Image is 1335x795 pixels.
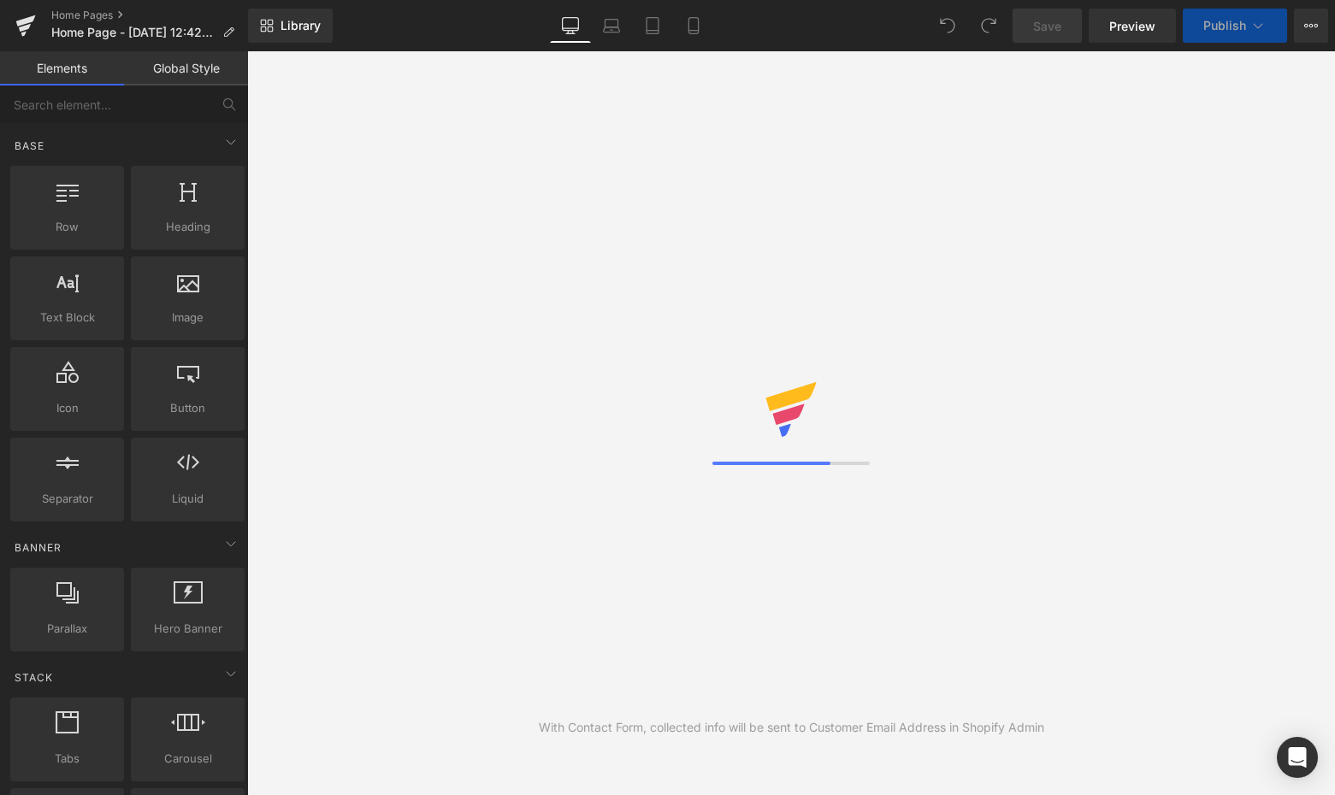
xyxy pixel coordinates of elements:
div: With Contact Form, collected info will be sent to Customer Email Address in Shopify Admin [539,718,1044,737]
a: Desktop [550,9,591,43]
span: Library [281,18,321,33]
span: Icon [15,399,119,417]
a: Laptop [591,9,632,43]
span: Publish [1203,19,1246,32]
span: Hero Banner [136,620,239,638]
span: Base [13,138,46,154]
a: New Library [248,9,333,43]
span: Parallax [15,620,119,638]
a: Mobile [673,9,714,43]
button: More [1294,9,1328,43]
a: Tablet [632,9,673,43]
span: Home Page - [DATE] 12:42:58 [51,26,216,39]
span: Stack [13,669,55,686]
span: Separator [15,490,119,508]
span: Heading [136,218,239,236]
span: Banner [13,539,63,556]
button: Publish [1183,9,1287,43]
a: Home Pages [51,9,248,22]
span: Preview [1109,17,1155,35]
span: Liquid [136,490,239,508]
span: Button [136,399,239,417]
div: Open Intercom Messenger [1277,737,1318,778]
a: Global Style [124,51,248,85]
a: Preview [1089,9,1176,43]
span: Row [15,218,119,236]
button: Redo [972,9,1006,43]
span: Tabs [15,750,119,768]
span: Save [1033,17,1061,35]
span: Image [136,309,239,327]
span: Carousel [136,750,239,768]
span: Text Block [15,309,119,327]
button: Undo [930,9,965,43]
